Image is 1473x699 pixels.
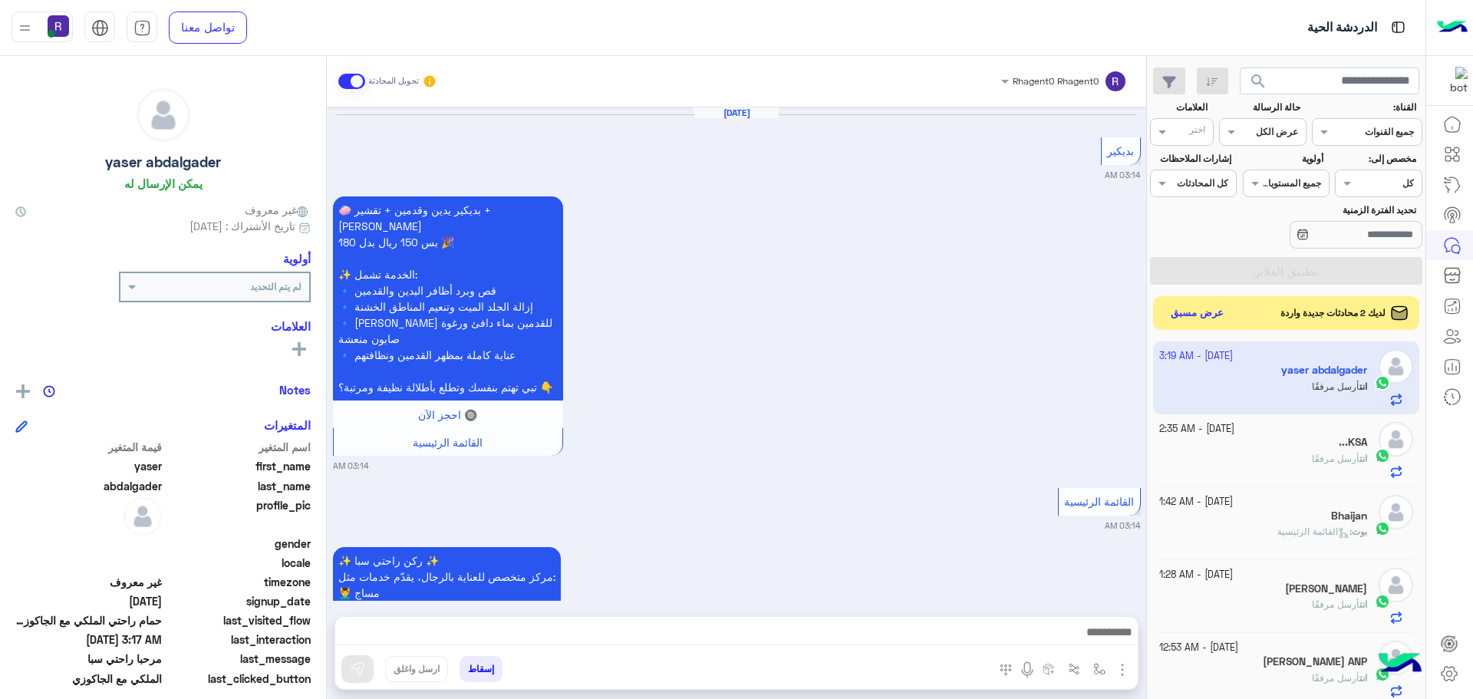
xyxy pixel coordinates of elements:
span: abdalgader [15,478,162,494]
span: last_interaction [165,631,311,648]
h6: يمكن الإرسال له [124,176,203,190]
button: إسقاط [460,656,503,682]
img: Trigger scenario [1068,663,1080,675]
div: اختر [1189,123,1208,140]
h6: [DATE] [694,107,779,118]
img: send message [350,661,365,677]
h6: المتغيرات [264,418,311,432]
a: تواصل معنا [169,12,247,44]
span: انت [1359,598,1367,610]
img: defaultAdmin.png [137,89,189,141]
label: القناة: [1314,101,1417,114]
label: مخصص إلى: [1337,152,1416,166]
span: 2025-10-10T00:17:42.588Z [15,631,162,648]
img: send attachment [1113,661,1132,679]
span: null [15,555,162,571]
img: tab [133,19,151,37]
span: انت [1359,453,1367,464]
span: غير معروف [15,574,162,590]
img: tab [91,19,109,37]
img: WhatsApp [1375,448,1390,463]
img: 322853014244696 [1440,67,1468,94]
span: last_clicked_button [165,671,311,687]
img: WhatsApp [1375,521,1390,536]
span: locale [165,555,311,571]
small: 03:14 AM [1105,519,1141,532]
small: 03:14 AM [333,460,369,472]
img: add [16,384,30,398]
p: الدردشة الحية [1307,18,1377,38]
small: 03:14 AM [1105,169,1141,181]
a: tab [127,12,157,44]
h5: Bhaijan [1331,509,1367,523]
span: search [1249,72,1267,91]
small: [DATE] - 12:53 AM [1159,641,1238,655]
img: defaultAdmin.png [1379,422,1413,457]
span: null [15,536,162,552]
small: [DATE] - 2:35 AM [1159,422,1234,437]
label: إشارات الملاحظات [1152,152,1231,166]
p: 10/10/2025, 3:14 AM [333,196,563,401]
label: حالة الرسالة [1221,101,1300,114]
span: Rhagent0 Rhagent0 [1013,75,1099,87]
img: hulul-logo.png [1373,638,1427,691]
span: last_message [165,651,311,667]
span: تاريخ الأشتراك : [DATE] [189,218,295,234]
span: القائمة الرئيسية [413,436,483,449]
h5: yaser abdalgader [105,153,221,171]
span: yaser [15,458,162,474]
img: select flow [1093,663,1106,675]
button: ارسل واغلق [385,656,448,682]
img: tab [1389,18,1408,37]
img: make a call [1000,664,1012,676]
img: profile [15,18,35,38]
span: بوت [1352,526,1367,537]
span: أرسل مرفقًا [1312,672,1359,684]
span: last_name [165,478,311,494]
img: send voice note [1018,661,1036,679]
p: 10/10/2025, 3:14 AM [333,547,561,671]
span: لديك 2 محادثات جديدة واردة [1280,306,1386,320]
img: defaultAdmin.png [1379,495,1413,529]
h6: Notes [279,383,311,397]
button: select flow [1087,656,1112,681]
img: Logo [1437,12,1468,44]
span: انت [1359,672,1367,684]
button: create order [1036,656,1062,681]
b: : [1349,526,1367,537]
img: defaultAdmin.png [124,497,162,536]
label: العلامات [1152,101,1208,114]
span: profile_pic [165,497,311,532]
button: عرض مسبق [1165,302,1231,325]
span: last_visited_flow [165,612,311,628]
img: defaultAdmin.png [1379,568,1413,602]
span: قيمة المتغير [15,439,162,455]
label: أولوية [1244,152,1323,166]
h5: sheralam khan ANP [1263,655,1367,668]
h6: أولوية [283,252,311,265]
span: first_name [165,458,311,474]
span: signup_date [165,593,311,609]
span: الملكي مع الجاكوزي [15,671,162,687]
span: اسم المتغير [165,439,311,455]
span: بديكير [1107,144,1134,157]
span: gender [165,536,311,552]
span: 🔘 احجز الآن [418,408,477,421]
img: create order [1043,663,1055,675]
span: أرسل مرفقًا [1312,598,1359,610]
span: أرسل مرفقًا [1312,453,1359,464]
h6: العلامات [15,319,311,333]
b: لم يتم التحديد [250,281,302,292]
button: search [1240,68,1277,101]
small: [DATE] - 1:28 AM [1159,568,1233,582]
span: القائمة الرئيسية [1064,495,1134,508]
small: تحويل المحادثة [368,75,419,87]
label: تحديد الفترة الزمنية [1244,203,1416,217]
span: غير معروف [245,202,311,218]
button: تطبيق الفلاتر [1150,257,1422,285]
small: [DATE] - 1:42 AM [1159,495,1233,509]
h5: ...KSA [1339,436,1367,449]
img: userImage [48,15,69,37]
h5: Ahmed [1285,582,1367,595]
span: timezone [165,574,311,590]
